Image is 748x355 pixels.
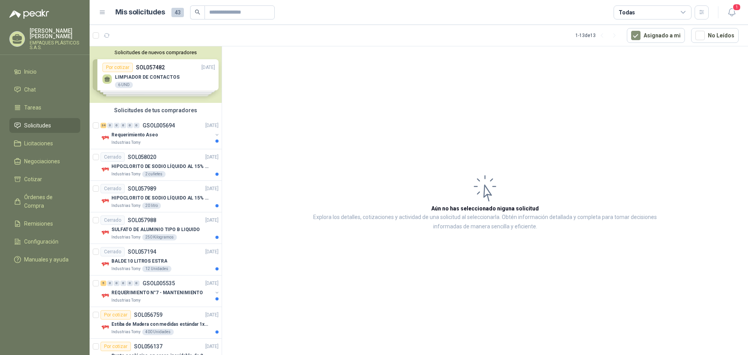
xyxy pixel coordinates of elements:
img: Company Logo [101,260,110,269]
a: Solicitudes [9,118,80,133]
span: Negociaciones [24,157,60,166]
div: 0 [114,123,120,128]
button: 1 [725,5,739,19]
img: Logo peakr [9,9,49,19]
div: 20 litro [142,203,161,209]
p: HIPOCLORITO DE SODIO LÍQUIDO AL 15% CONT NETO 20L [111,194,208,202]
div: Cerrado [101,184,125,193]
a: Chat [9,82,80,97]
a: Negociaciones [9,154,80,169]
div: 12 Unidades [142,266,171,272]
div: Solicitudes de tus compradores [90,103,222,118]
p: Industrias Tomy [111,266,141,272]
p: Industrias Tomy [111,297,141,304]
a: Tareas [9,100,80,115]
div: Por cotizar [101,342,131,351]
div: 34 [101,123,106,128]
img: Company Logo [101,196,110,206]
p: [DATE] [205,185,219,193]
p: Industrias Tomy [111,140,141,146]
p: SOL057988 [128,217,156,223]
p: Estiba de Madera con medidas estándar 1x120x15 de alto [111,321,208,328]
a: CerradoSOL058020[DATE] Company LogoHIPOCLORITO DE SODIO LÍQUIDO AL 15% CONT NETO 20LIndustrias To... [90,149,222,181]
p: Industrias Tomy [111,203,141,209]
p: EMPAQUES PLÁSTICOS S.A.S. [30,41,80,50]
p: SOL056759 [134,312,162,318]
a: 5 0 0 0 0 0 GSOL005535[DATE] Company LogoREQUERIMIENTO N°7 - MANTENIMIENTOIndustrias Tomy [101,279,220,304]
p: GSOL005694 [143,123,175,128]
img: Company Logo [101,133,110,143]
span: Chat [24,85,36,94]
span: 43 [171,8,184,17]
p: Requerimiento Aseo [111,131,158,139]
a: Por cotizarSOL056759[DATE] Company LogoEstiba de Madera con medidas estándar 1x120x15 de altoIndu... [90,307,222,339]
span: Inicio [24,67,37,76]
div: 5 [101,281,106,286]
a: Cotizar [9,172,80,187]
span: Órdenes de Compra [24,193,73,210]
img: Company Logo [101,228,110,237]
button: Asignado a mi [627,28,685,43]
a: Manuales y ayuda [9,252,80,267]
a: Licitaciones [9,136,80,151]
p: [DATE] [205,248,219,256]
div: Todas [619,8,635,17]
button: No Leídos [691,28,739,43]
div: 0 [120,123,126,128]
p: Industrias Tomy [111,171,141,177]
span: 1 [732,4,741,11]
div: Cerrado [101,152,125,162]
p: SULFATO DE ALUMINIO TIPO B LIQUIDO [111,226,200,233]
p: BALDE 10 LITROS ESTRA [111,258,167,265]
div: Cerrado [101,215,125,225]
div: 0 [134,281,139,286]
a: CerradoSOL057988[DATE] Company LogoSULFATO DE ALUMINIO TIPO B LIQUIDOIndustrias Tomy250 Kilogramos [90,212,222,244]
div: 400 Unidades [142,329,174,335]
p: [PERSON_NAME] [PERSON_NAME] [30,28,80,39]
p: SOL058020 [128,154,156,160]
span: Licitaciones [24,139,53,148]
p: Explora los detalles, cotizaciones y actividad de una solicitud al seleccionarla. Obtén informaci... [300,213,670,231]
p: SOL056137 [134,344,162,349]
div: 0 [120,281,126,286]
p: REQUERIMIENTO N°7 - MANTENIMIENTO [111,289,203,297]
div: Solicitudes de nuevos compradoresPor cotizarSOL057482[DATE] LIMPIADOR DE CONTACTOS6 UNDPor cotiza... [90,46,222,103]
div: 0 [127,281,133,286]
div: 0 [107,281,113,286]
div: Por cotizar [101,310,131,320]
h3: Aún no has seleccionado niguna solicitud [431,204,539,213]
span: Cotizar [24,175,42,184]
h1: Mis solicitudes [115,7,165,18]
p: [DATE] [205,122,219,129]
img: Company Logo [101,291,110,300]
p: GSOL005535 [143,281,175,286]
a: CerradoSOL057194[DATE] Company LogoBALDE 10 LITROS ESTRAIndustrias Tomy12 Unidades [90,244,222,276]
div: 1 - 13 de 13 [575,29,621,42]
a: Configuración [9,234,80,249]
p: [DATE] [205,154,219,161]
p: [DATE] [205,343,219,350]
p: SOL057989 [128,186,156,191]
p: [DATE] [205,280,219,287]
div: 0 [107,123,113,128]
p: [DATE] [205,311,219,319]
a: Remisiones [9,216,80,231]
a: Órdenes de Compra [9,190,80,213]
a: CerradoSOL057989[DATE] Company LogoHIPOCLORITO DE SODIO LÍQUIDO AL 15% CONT NETO 20LIndustrias To... [90,181,222,212]
p: HIPOCLORITO DE SODIO LÍQUIDO AL 15% CONT NETO 20L [111,163,208,170]
span: search [195,9,200,15]
p: SOL057194 [128,249,156,254]
div: 0 [134,123,139,128]
span: Configuración [24,237,58,246]
span: Manuales y ayuda [24,255,69,264]
span: Tareas [24,103,41,112]
p: [DATE] [205,217,219,224]
div: 2 cuñetes [142,171,166,177]
img: Company Logo [101,323,110,332]
span: Remisiones [24,219,53,228]
button: Solicitudes de nuevos compradores [93,49,219,55]
p: Industrias Tomy [111,329,141,335]
p: Industrias Tomy [111,234,141,240]
img: Company Logo [101,165,110,174]
a: 34 0 0 0 0 0 GSOL005694[DATE] Company LogoRequerimiento AseoIndustrias Tomy [101,121,220,146]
